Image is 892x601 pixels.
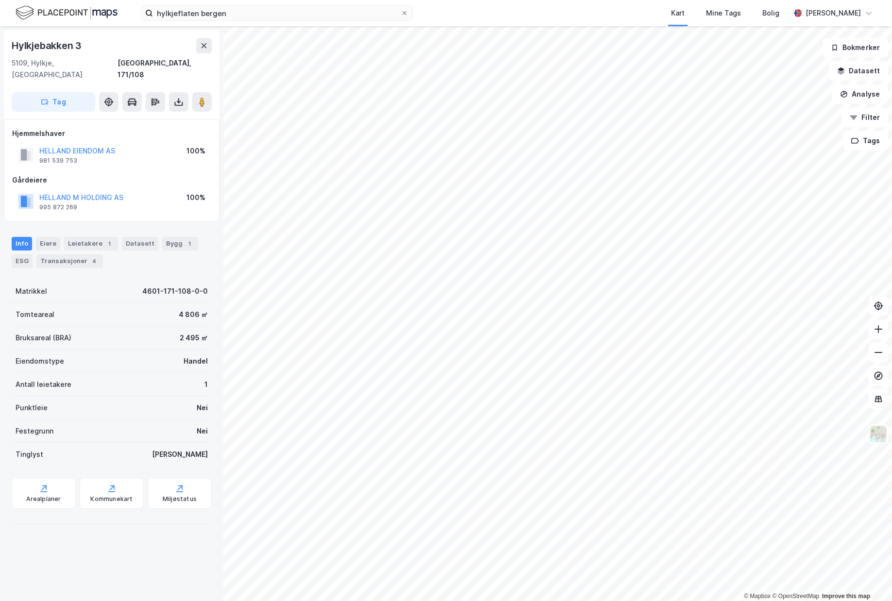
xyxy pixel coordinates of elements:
iframe: Chat Widget [843,554,892,601]
a: Improve this map [822,593,870,600]
div: Punktleie [16,402,48,414]
div: Eiendomstype [16,355,64,367]
div: [PERSON_NAME] [152,449,208,460]
button: Analyse [832,84,888,104]
div: Eiere [36,237,60,250]
div: Bolig [762,7,779,19]
img: Z [869,425,888,443]
img: logo.f888ab2527a4732fd821a326f86c7f29.svg [16,4,118,21]
div: 995 872 269 [39,203,77,211]
div: Tinglyst [16,449,43,460]
div: 2 495 ㎡ [180,332,208,344]
button: Datasett [829,61,888,81]
button: Filter [842,108,888,127]
div: 100% [186,145,205,157]
div: 1 [185,239,194,249]
div: Antall leietakere [16,379,71,390]
button: Tags [843,131,888,150]
div: Festegrunn [16,425,53,437]
div: Bygg [162,237,198,250]
div: Kommunekart [90,495,133,503]
div: 4601-171-108-0-0 [142,285,208,297]
div: Hjemmelshaver [12,128,211,139]
div: Matrikkel [16,285,47,297]
div: Transaksjoner [36,254,103,268]
div: Handel [184,355,208,367]
div: Leietakere [64,237,118,250]
div: ESG [12,254,33,268]
div: Kontrollprogram for chat [843,554,892,601]
div: Miljøstatus [163,495,197,503]
div: Arealplaner [26,495,61,503]
div: Bruksareal (BRA) [16,332,71,344]
div: 4 806 ㎡ [179,309,208,320]
div: Tomteareal [16,309,54,320]
div: 1 [204,379,208,390]
div: 100% [186,192,205,203]
div: Nei [197,402,208,414]
button: Bokmerker [823,38,888,57]
div: [GEOGRAPHIC_DATA], 171/108 [118,57,212,81]
input: Søk på adresse, matrikkel, gårdeiere, leietakere eller personer [153,6,401,20]
div: Mine Tags [706,7,741,19]
div: Hylkjebakken 3 [12,38,84,53]
div: 5109, Hylkje, [GEOGRAPHIC_DATA] [12,57,118,81]
a: Mapbox [744,593,771,600]
div: 981 539 753 [39,157,77,165]
a: OpenStreetMap [772,593,819,600]
div: Nei [197,425,208,437]
div: Gårdeiere [12,174,211,186]
div: [PERSON_NAME] [806,7,861,19]
button: Tag [12,92,95,112]
div: 1 [104,239,114,249]
div: Datasett [122,237,158,250]
div: Info [12,237,32,250]
div: 4 [89,256,99,266]
div: Kart [671,7,685,19]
